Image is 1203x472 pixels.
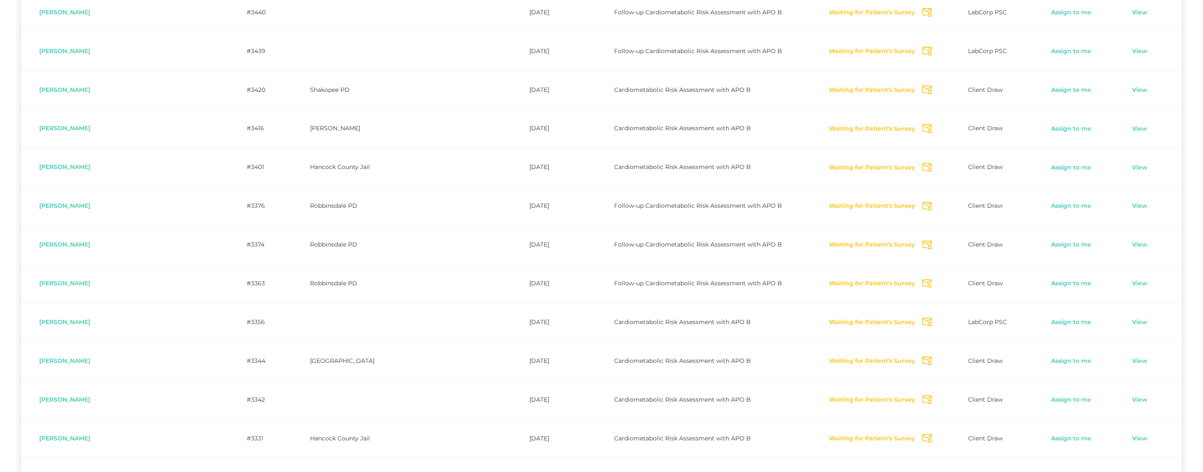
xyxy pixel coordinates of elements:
svg: Send Notification [922,202,932,211]
a: View [1132,434,1148,443]
a: Assign to me [1051,434,1092,443]
td: [DATE] [511,109,596,148]
td: #3363 [229,264,292,303]
span: Cardiometabolic Risk Assessment with APO B [615,163,751,171]
a: Assign to me [1051,357,1092,365]
a: View [1132,164,1148,172]
a: View [1132,396,1148,404]
td: Shakopee PD [292,70,417,109]
td: [DATE] [511,303,596,341]
td: [DATE] [511,187,596,225]
svg: Send Notification [922,279,932,288]
span: Follow-up Cardiometabolic Risk Assessment with APO B [615,202,782,209]
span: [PERSON_NAME] [39,318,90,326]
span: Follow-up Cardiometabolic Risk Assessment with APO B [615,241,782,248]
td: Hancock County Jail [292,419,417,458]
svg: Send Notification [922,47,932,56]
button: Waiting for Patient's Survey [829,279,916,288]
span: [PERSON_NAME] [39,47,90,55]
span: [PERSON_NAME] [39,8,90,16]
td: #3342 [229,380,292,419]
button: Waiting for Patient's Survey [829,202,916,210]
span: [PERSON_NAME] [39,163,90,171]
a: Assign to me [1051,125,1092,133]
svg: Send Notification [922,395,932,404]
td: [DATE] [511,264,596,303]
td: [DATE] [511,225,596,264]
a: Assign to me [1051,47,1092,56]
a: View [1132,47,1148,56]
td: #3401 [229,148,292,187]
svg: Send Notification [922,86,932,94]
button: Waiting for Patient's Survey [829,8,916,17]
span: Client Draw [968,396,1003,403]
span: [PERSON_NAME] [39,241,90,248]
a: Assign to me [1051,202,1092,210]
svg: Send Notification [922,124,932,133]
button: Waiting for Patient's Survey [829,164,916,172]
span: [PERSON_NAME] [39,434,90,442]
button: Waiting for Patient's Survey [829,318,916,327]
td: #3376 [229,187,292,225]
button: Waiting for Patient's Survey [829,241,916,249]
td: [GEOGRAPHIC_DATA] [292,341,417,380]
span: [PERSON_NAME] [39,124,90,132]
td: #3420 [229,70,292,109]
svg: Send Notification [922,357,932,365]
span: LabCorp PSC [968,8,1007,16]
span: [PERSON_NAME] [39,396,90,403]
td: #3356 [229,303,292,341]
td: [DATE] [511,148,596,187]
td: #3439 [229,32,292,70]
svg: Send Notification [922,163,932,172]
td: [DATE] [511,32,596,70]
td: #3344 [229,341,292,380]
td: [DATE] [511,380,596,419]
span: Client Draw [968,163,1003,171]
button: Waiting for Patient's Survey [829,434,916,443]
td: [DATE] [511,70,596,109]
a: View [1132,241,1148,249]
span: Client Draw [968,86,1003,94]
a: View [1132,202,1148,210]
button: Waiting for Patient's Survey [829,396,916,404]
svg: Send Notification [922,8,932,17]
span: Client Draw [968,357,1003,365]
a: Assign to me [1051,241,1092,249]
span: LabCorp PSC [968,47,1007,55]
td: Robbinsdale PD [292,225,417,264]
span: [PERSON_NAME] [39,357,90,365]
span: Follow-up Cardiometabolic Risk Assessment with APO B [615,279,782,287]
span: Cardiometabolic Risk Assessment with APO B [615,396,751,403]
td: Hancock County Jail [292,148,417,187]
span: Client Draw [968,124,1003,132]
span: Cardiometabolic Risk Assessment with APO B [615,434,751,442]
span: Client Draw [968,279,1003,287]
a: Assign to me [1051,164,1092,172]
td: #3416 [229,109,292,148]
button: Waiting for Patient's Survey [829,125,916,133]
span: LabCorp PSC [968,318,1007,326]
button: Waiting for Patient's Survey [829,47,916,56]
span: Cardiometabolic Risk Assessment with APO B [615,318,751,326]
a: View [1132,125,1148,133]
a: View [1132,357,1148,365]
td: #3331 [229,419,292,458]
svg: Send Notification [922,318,932,327]
a: View [1132,8,1148,17]
a: Assign to me [1051,318,1092,327]
svg: Send Notification [922,241,932,249]
td: [DATE] [511,419,596,458]
td: #3374 [229,225,292,264]
button: Waiting for Patient's Survey [829,357,916,365]
span: Client Draw [968,434,1003,442]
td: Robbinsdale PD [292,187,417,225]
span: Cardiometabolic Risk Assessment with APO B [615,86,751,94]
a: Assign to me [1051,396,1092,404]
span: Client Draw [968,202,1003,209]
button: Waiting for Patient's Survey [829,86,916,94]
svg: Send Notification [922,434,932,443]
a: View [1132,279,1148,288]
a: View [1132,86,1148,94]
a: Assign to me [1051,279,1092,288]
